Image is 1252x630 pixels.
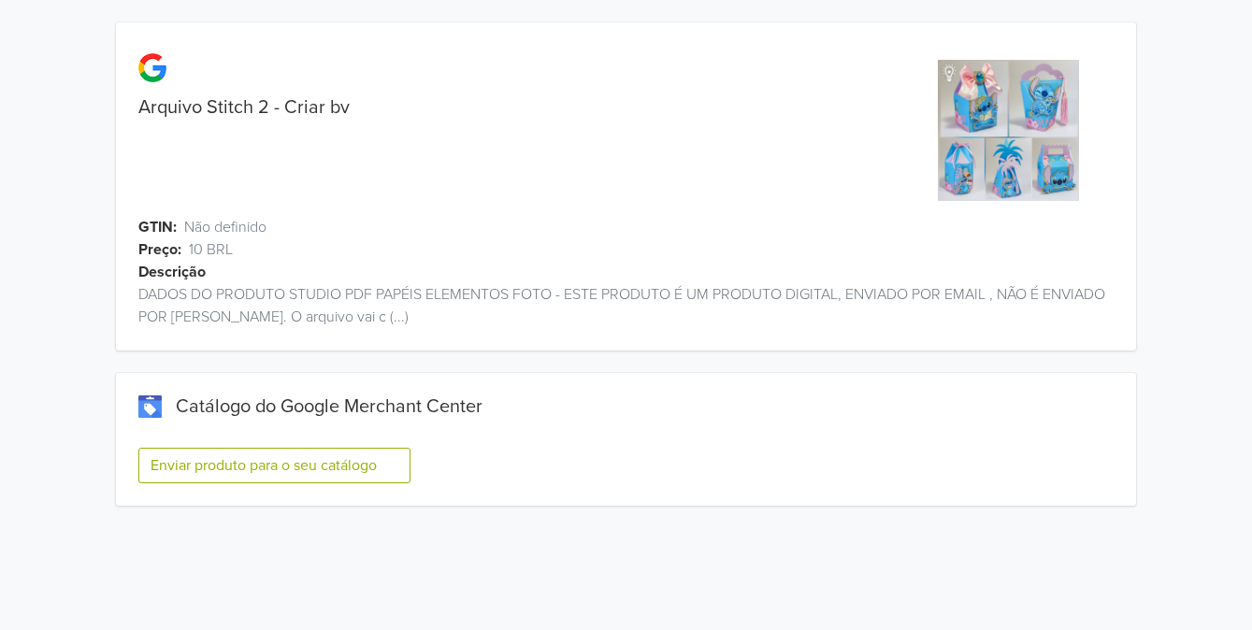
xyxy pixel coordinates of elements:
[138,261,1158,283] div: Descrição
[138,238,181,261] span: Preço:
[138,448,410,483] button: Enviar produto para o seu catálogo
[138,216,177,238] span: GTIN:
[116,283,1136,328] div: DADOS DO PRODUTO STUDIO PDF PAPÉIS ELEMENTOS FOTO - ESTE PRODUTO É UM PRODUTO DIGITAL, ENVIADO PO...
[116,96,881,119] div: Arquivo Stitch 2 - Criar bv
[138,395,1114,418] div: Catálogo do Google Merchant Center
[938,60,1079,201] img: product_image
[184,216,266,238] span: Não definido
[189,238,233,261] span: 10 BRL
